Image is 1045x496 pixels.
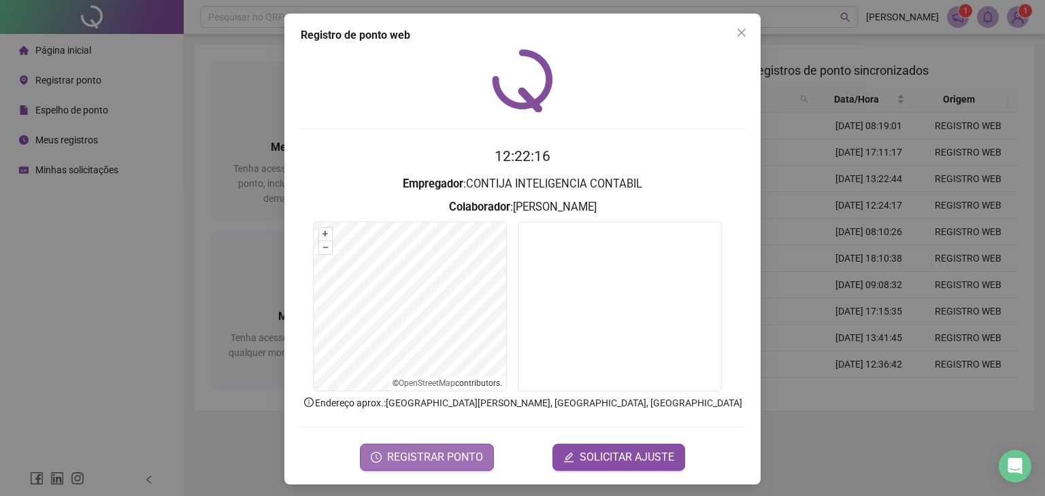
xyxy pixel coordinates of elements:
button: – [319,241,332,254]
div: Registro de ponto web [301,27,744,43]
h3: : [PERSON_NAME] [301,198,744,216]
span: REGISTRAR PONTO [387,449,483,465]
button: REGISTRAR PONTO [360,444,494,471]
time: 12:22:16 [495,148,550,164]
span: info-circle [303,396,315,408]
span: SOLICITAR AJUSTE [580,449,674,465]
span: edit [563,452,574,463]
div: Open Intercom Messenger [999,450,1031,482]
span: close [736,27,747,38]
p: Endereço aprox. : [GEOGRAPHIC_DATA][PERSON_NAME], [GEOGRAPHIC_DATA], [GEOGRAPHIC_DATA] [301,395,744,410]
button: Close [731,22,752,43]
li: © contributors. [393,378,502,388]
strong: Colaborador [449,200,510,213]
button: + [319,228,332,241]
button: editSOLICITAR AJUSTE [552,444,685,471]
img: QRPoint [492,49,553,112]
strong: Empregador [403,177,463,190]
span: clock-circle [371,452,382,463]
a: OpenStreetMap [399,378,455,388]
h3: : CONTIJA INTELIGENCIA CONTABIL [301,175,744,193]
